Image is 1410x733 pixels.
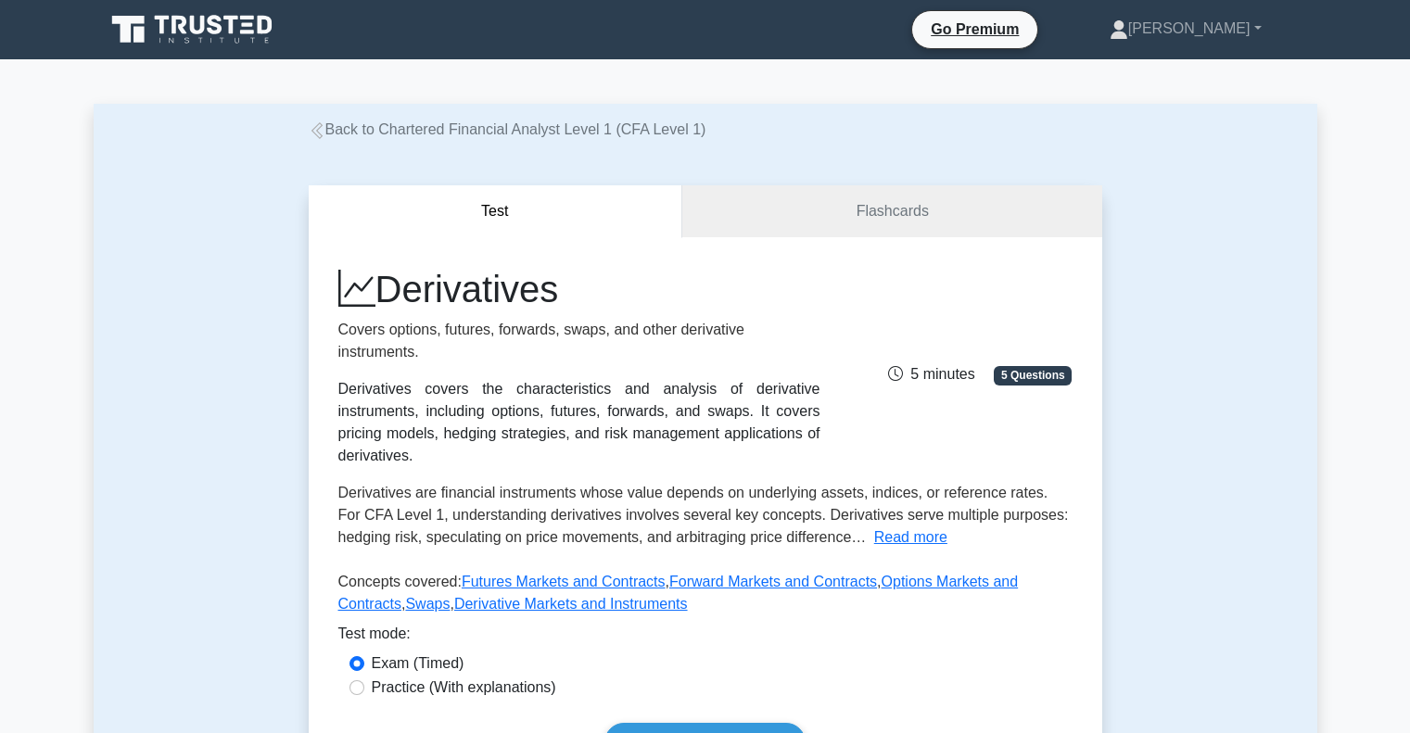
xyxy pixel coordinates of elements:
[669,574,877,589] a: Forward Markets and Contracts
[309,121,706,137] a: Back to Chartered Financial Analyst Level 1 (CFA Level 1)
[338,623,1073,652] div: Test mode:
[888,366,974,382] span: 5 minutes
[338,319,820,363] p: Covers options, futures, forwards, swaps, and other derivative instruments.
[1065,10,1306,47] a: [PERSON_NAME]
[338,267,820,311] h1: Derivatives
[994,366,1072,385] span: 5 Questions
[874,526,947,549] button: Read more
[920,18,1030,41] a: Go Premium
[338,485,1069,545] span: Derivatives are financial instruments whose value depends on underlying assets, indices, or refer...
[405,596,450,612] a: Swaps
[372,676,556,699] label: Practice (With explanations)
[372,652,464,675] label: Exam (Timed)
[682,185,1101,238] a: Flashcards
[338,378,820,467] div: Derivatives covers the characteristics and analysis of derivative instruments, including options,...
[462,574,666,589] a: Futures Markets and Contracts
[454,596,688,612] a: Derivative Markets and Instruments
[309,185,683,238] button: Test
[338,571,1073,623] p: Concepts covered: , , , ,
